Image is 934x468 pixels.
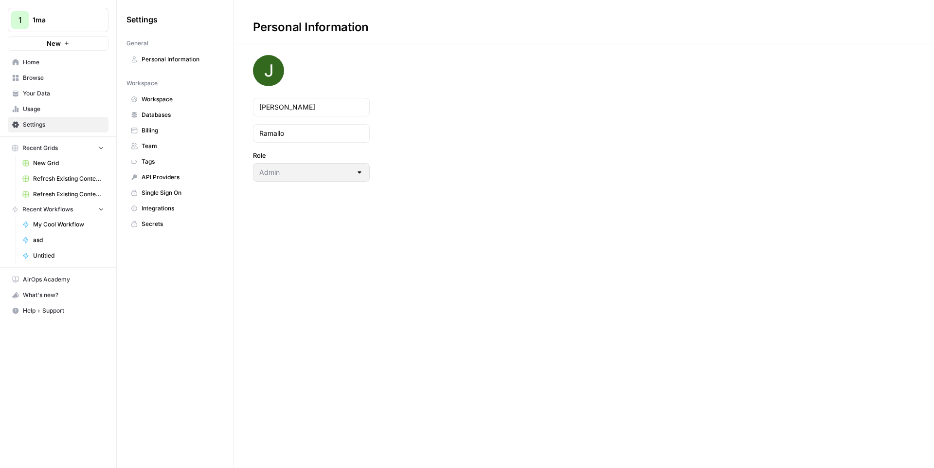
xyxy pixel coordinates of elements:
span: API Providers [142,173,219,182]
a: New Grid [18,155,108,171]
span: asd [33,236,104,244]
a: Browse [8,70,108,86]
a: Integrations [126,201,223,216]
span: Personal Information [142,55,219,64]
a: AirOps Academy [8,272,108,287]
span: Billing [142,126,219,135]
a: Settings [8,117,108,132]
span: Workspace [126,79,158,88]
label: Role [253,150,370,160]
button: What's new? [8,287,108,303]
span: Usage [23,105,104,113]
button: Recent Workflows [8,202,108,217]
a: Your Data [8,86,108,101]
img: avatar [253,55,284,86]
button: Workspace: 1ma [8,8,108,32]
a: Secrets [126,216,223,232]
span: Tags [142,157,219,166]
span: Recent Grids [22,144,58,152]
div: What's new? [8,288,108,302]
span: General [126,39,148,48]
span: 1ma [33,15,91,25]
span: New [47,38,61,48]
span: Untitled [33,251,104,260]
span: AirOps Academy [23,275,104,284]
a: Refresh Existing Content (12) [18,187,108,202]
a: Databases [126,107,223,123]
span: Your Data [23,89,104,98]
span: Single Sign On [142,188,219,197]
a: Refresh Existing Content (13) [18,171,108,187]
span: Team [142,142,219,150]
a: asd [18,232,108,248]
span: My Cool Workflow [33,220,104,229]
span: Browse [23,74,104,82]
button: Help + Support [8,303,108,318]
a: Workspace [126,92,223,107]
span: 1 [18,14,22,26]
span: Workspace [142,95,219,104]
a: API Providers [126,169,223,185]
a: Single Sign On [126,185,223,201]
a: Home [8,55,108,70]
a: My Cool Workflow [18,217,108,232]
a: Personal Information [126,52,223,67]
a: Usage [8,101,108,117]
span: Settings [126,14,158,25]
span: Help + Support [23,306,104,315]
span: Recent Workflows [22,205,73,214]
span: Refresh Existing Content (12) [33,190,104,199]
span: Integrations [142,204,219,213]
a: Team [126,138,223,154]
span: Settings [23,120,104,129]
a: Untitled [18,248,108,263]
button: New [8,36,108,51]
span: New Grid [33,159,104,168]
a: Billing [126,123,223,138]
a: Tags [126,154,223,169]
span: Home [23,58,104,67]
span: Secrets [142,220,219,228]
div: Personal Information [233,19,388,35]
span: Refresh Existing Content (13) [33,174,104,183]
span: Databases [142,111,219,119]
button: Recent Grids [8,141,108,155]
